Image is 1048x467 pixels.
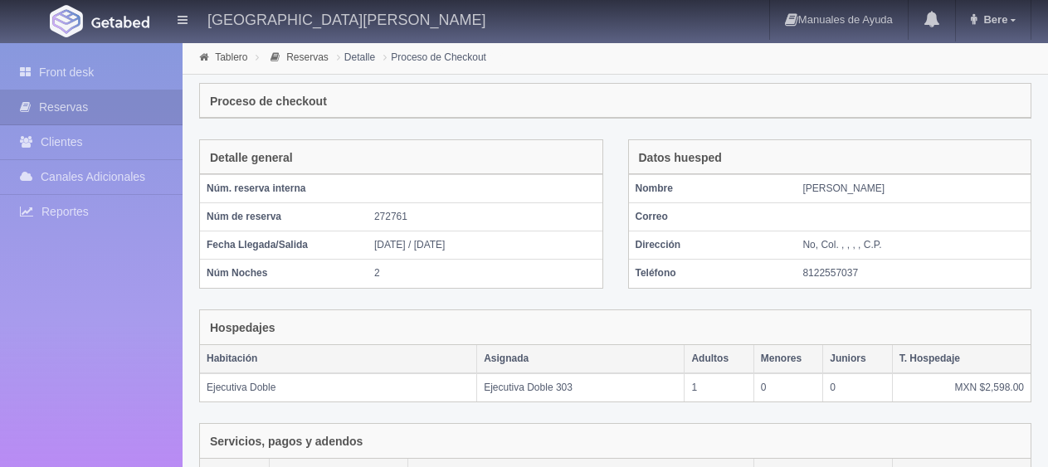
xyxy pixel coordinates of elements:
[210,95,327,108] h4: Proceso de checkout
[379,49,490,65] li: Proceso de Checkout
[892,373,1031,401] td: MXN $2,598.00
[823,345,892,373] th: Juniors
[685,345,753,373] th: Adultos
[796,260,1031,288] td: 8122557037
[286,51,329,63] a: Reservas
[210,322,275,334] h4: Hospedajes
[796,175,1031,203] td: [PERSON_NAME]
[333,49,379,65] li: Detalle
[210,152,293,164] h4: Detalle general
[200,175,368,203] th: Núm. reserva interna
[207,8,485,29] h4: [GEOGRAPHIC_DATA][PERSON_NAME]
[200,231,368,260] th: Fecha Llegada/Salida
[685,373,753,401] td: 1
[210,435,363,448] h4: Servicios, pagos y adendos
[753,345,822,373] th: Menores
[368,203,602,231] td: 272761
[753,373,822,401] td: 0
[215,51,247,63] a: Tablero
[892,345,1031,373] th: T. Hospedaje
[629,175,797,203] th: Nombre
[200,345,477,373] th: Habitación
[368,260,602,288] td: 2
[629,203,797,231] th: Correo
[91,16,149,28] img: Getabed
[629,231,797,260] th: Dirección
[477,345,685,373] th: Asignada
[477,373,685,401] td: Ejecutiva Doble 303
[796,231,1031,260] td: No, Col. , , , , C.P.
[629,260,797,288] th: Teléfono
[50,5,83,37] img: Getabed
[200,203,368,231] th: Núm de reserva
[823,373,892,401] td: 0
[368,231,602,260] td: [DATE] / [DATE]
[200,260,368,288] th: Núm Noches
[639,152,722,164] h4: Datos huesped
[200,373,477,401] td: Ejecutiva Doble
[979,13,1007,26] span: Bere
